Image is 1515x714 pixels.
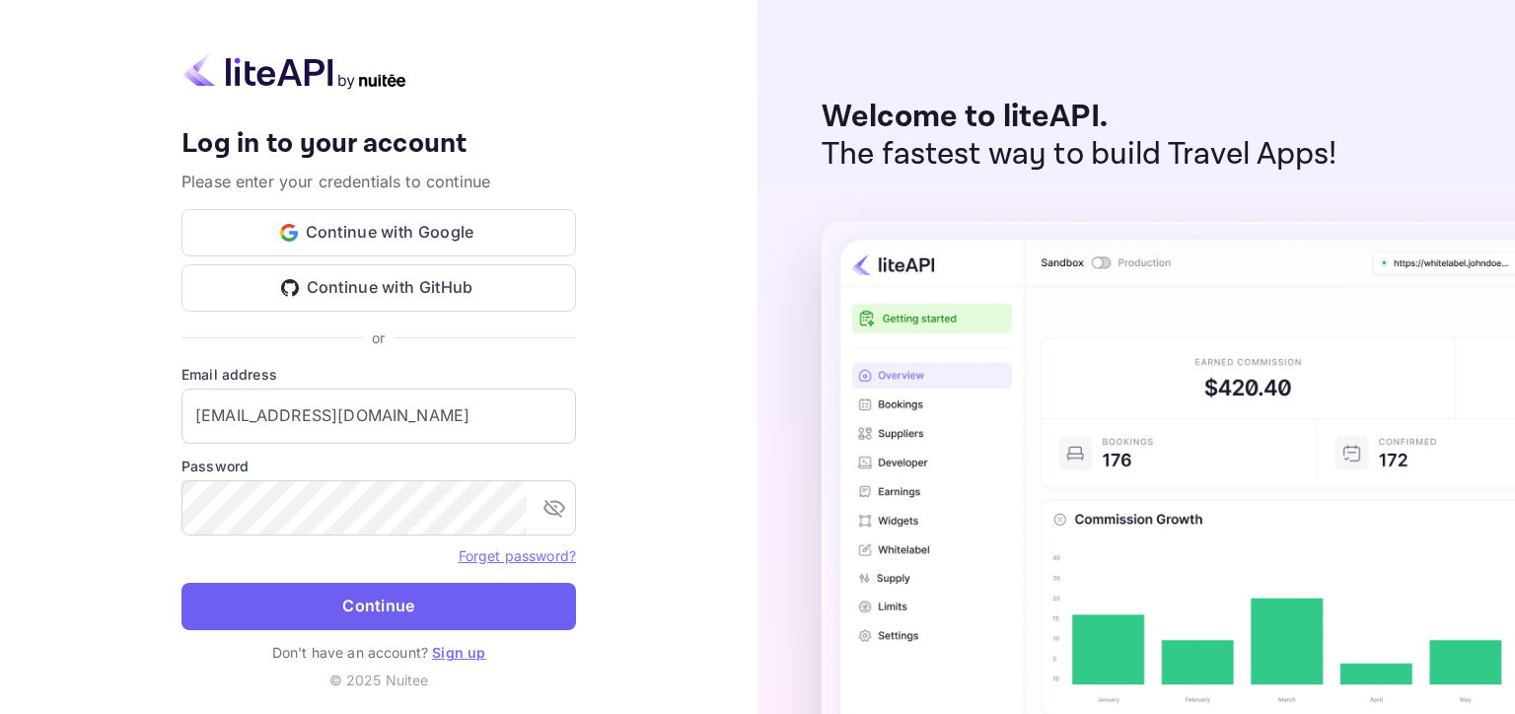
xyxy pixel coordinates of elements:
[181,51,408,90] img: liteapi
[329,670,429,690] p: © 2025 Nuitee
[535,488,574,528] button: toggle password visibility
[181,364,576,385] label: Email address
[181,264,576,312] button: Continue with GitHub
[459,545,576,565] a: Forget password?
[181,642,576,663] p: Don't have an account?
[181,389,576,444] input: Enter your email address
[181,583,576,630] button: Continue
[432,644,485,661] a: Sign up
[822,99,1337,136] p: Welcome to liteAPI.
[181,170,576,193] p: Please enter your credentials to continue
[459,547,576,564] a: Forget password?
[181,456,576,476] label: Password
[181,127,576,162] h4: Log in to your account
[372,327,385,348] p: or
[181,209,576,256] button: Continue with Google
[822,136,1337,174] p: The fastest way to build Travel Apps!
